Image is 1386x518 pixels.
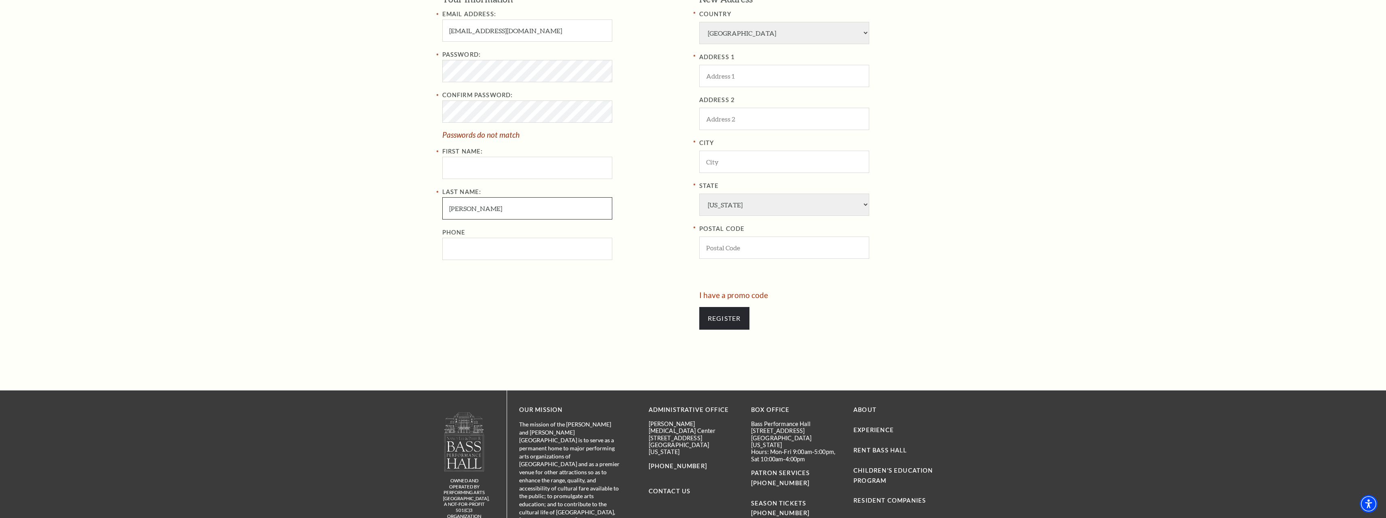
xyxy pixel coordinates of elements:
p: PATRON SERVICES [PHONE_NUMBER] [751,468,841,488]
label: Last Name: [442,188,482,195]
a: Children's Education Program [853,467,933,484]
label: Password: [442,51,481,58]
p: [GEOGRAPHIC_DATA][US_STATE] [751,435,841,449]
a: Experience [853,426,894,433]
p: [PERSON_NAME][MEDICAL_DATA] Center [649,420,739,435]
label: State [699,181,944,191]
p: [GEOGRAPHIC_DATA][US_STATE] [649,441,739,456]
label: Confirm Password: [442,92,513,98]
input: ADDRESS 2 [699,108,869,130]
label: Email Address: [442,11,496,17]
p: BOX OFFICE [751,405,841,415]
label: ADDRESS 2 [699,95,944,105]
a: About [853,406,877,413]
p: [PHONE_NUMBER] [649,461,739,471]
a: Contact Us [649,488,691,495]
input: ADDRESS 1 [699,65,869,87]
img: owned and operated by Performing Arts Fort Worth, A NOT-FOR-PROFIT 501(C)3 ORGANIZATION [444,412,485,471]
label: ADDRESS 1 [699,52,944,62]
p: Hours: Mon-Fri 9:00am-5:00pm, Sat 10:00am-4:00pm [751,448,841,463]
label: Phone [442,229,466,236]
input: POSTAL CODE [699,237,869,259]
a: Resident Companies [853,497,926,504]
a: Rent Bass Hall [853,447,907,454]
span: Passwords do not match [442,130,520,139]
p: [STREET_ADDRESS] [649,435,739,441]
input: Email Address: [442,19,612,42]
a: I have a promo code [699,290,768,300]
label: POSTAL CODE [699,224,944,234]
p: [STREET_ADDRESS] [751,427,841,434]
input: City [699,151,869,173]
p: OUR MISSION [519,405,620,415]
div: Accessibility Menu [1360,495,1378,513]
label: COUNTRY [699,9,944,19]
label: City [699,138,944,148]
input: Submit button [699,307,749,330]
p: Bass Performance Hall [751,420,841,427]
label: First Name: [442,148,483,155]
p: Administrative Office [649,405,739,415]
